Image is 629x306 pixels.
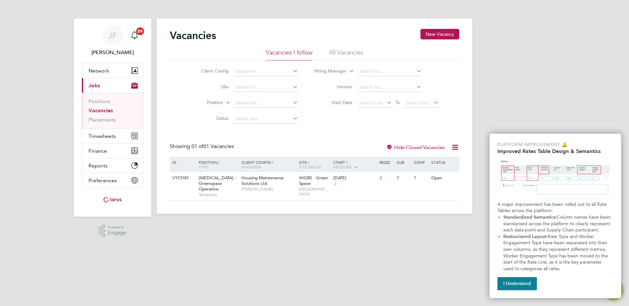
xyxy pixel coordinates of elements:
[297,157,332,172] div: Site /
[378,172,395,184] div: 3
[88,82,100,89] span: Jobs
[101,194,124,205] img: torus-logo-retina.png
[88,68,109,74] span: Network
[497,148,613,154] h2: Improved Rates Table Design & Semantics
[88,117,116,123] a: Placements
[241,175,284,186] span: Housing Maintenance Solutions Ltd
[82,49,143,56] span: James Fuller
[241,164,261,169] span: Manager
[88,177,117,184] span: Preferences
[266,49,313,60] li: Vacancies I follow
[430,157,458,168] div: Status
[412,172,429,184] div: 7
[503,214,557,220] strong: Standardized Semantics:
[191,143,203,150] span: 01 of
[497,157,613,199] img: Updated Rates Table Design & Semantics
[329,49,363,60] li: All Vacancies
[395,157,412,168] div: Sub
[357,67,422,76] input: Search for...
[359,100,383,106] span: Select date
[191,143,234,150] span: 01 Vacancies
[199,164,208,169] span: Type
[233,67,298,76] input: Search for...
[420,29,459,39] button: New Vacancy
[88,107,113,114] a: Vacancies
[88,98,110,104] a: Positions
[233,98,298,108] input: Search for...
[241,186,296,192] span: [PERSON_NAME]
[191,84,229,90] label: Site
[240,157,297,172] div: Client Config /
[333,164,352,169] span: Vendors
[497,142,613,148] p: Platform Improvement 🔔
[108,230,126,236] span: Engage
[171,172,194,184] div: V173181
[503,234,548,239] strong: Restructured Layout:
[314,84,352,90] label: Vendor
[194,157,240,172] div: Position /
[333,181,338,186] span: 2
[412,157,429,168] div: Conf
[233,83,298,92] input: Search for...
[171,157,194,168] div: ID
[430,172,458,184] div: Open
[88,163,108,169] span: Reports
[191,68,229,74] label: Client Config
[357,83,422,92] input: Search for...
[490,134,621,298] div: Improved Rate Table Semantics
[406,100,429,106] span: Select date
[88,148,107,154] span: Finance
[199,192,238,197] span: Temporary
[88,133,116,139] span: Timesheets
[332,157,378,173] div: Start /
[82,25,143,56] a: Go to account details
[191,115,229,121] label: Status
[136,27,144,35] span: 20
[199,175,236,192] span: [MEDICAL_DATA] - Greenspace Operative
[299,175,328,186] span: IHGRE - Green Space
[393,98,402,107] span: To
[395,172,412,184] div: 7
[233,114,298,123] input: Select one
[314,99,352,105] label: Start Date
[82,194,143,205] a: Go to home page
[299,164,321,169] span: Site Group
[497,277,537,290] button: I Understand
[497,201,613,214] p: A major improvement has been rolled out to all Rate Tables across the platform:
[170,143,235,150] div: Showing
[378,157,395,168] div: Reqd
[108,31,117,40] span: JF
[386,144,445,150] label: Hide Closed Vacancies
[185,99,223,106] label: Position
[309,68,347,75] label: Hiring Manager
[74,18,151,217] nav: Main navigation
[503,214,612,233] span: Column names have been standarised across the platform to clearly represent each data point and S...
[299,186,330,197] span: [GEOGRAPHIC_DATA]
[333,175,376,181] div: [DATE]
[503,234,609,272] span: Rate Type and Worker Engagement Type have been separated into their own columns, as they represen...
[108,225,126,230] span: Powered by
[170,29,216,42] h2: Vacancies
